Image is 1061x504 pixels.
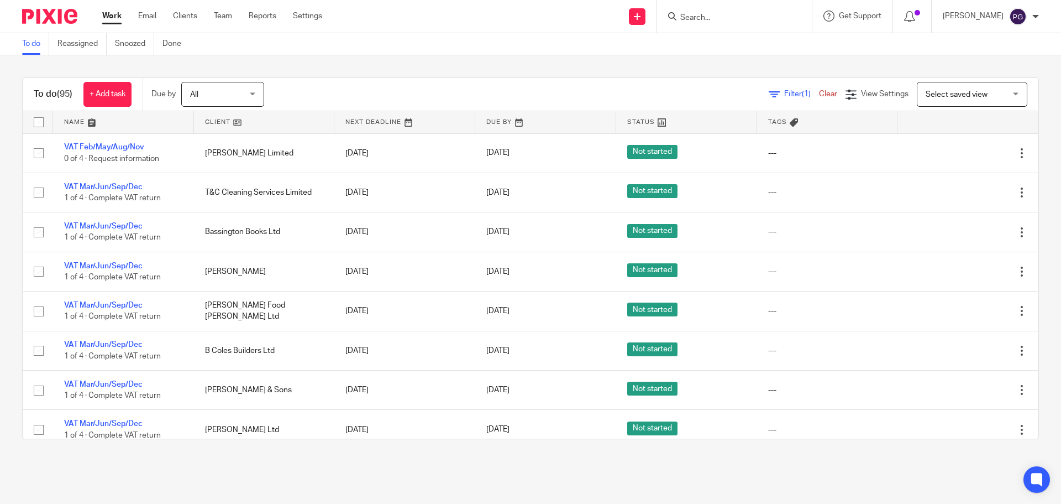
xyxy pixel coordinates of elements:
td: [DATE] [334,292,475,331]
span: Not started [627,145,677,159]
a: VAT Feb/May/Aug/Nov [64,143,144,151]
a: Team [214,11,232,22]
span: [DATE] [486,268,510,276]
td: [PERSON_NAME] Limited [194,133,335,173]
span: [DATE] [486,189,510,196]
div: --- [768,385,887,396]
span: View Settings [861,90,908,98]
span: [DATE] [486,426,510,434]
a: Work [102,11,122,22]
td: B Coles Builders Ltd [194,331,335,370]
span: [DATE] [486,228,510,236]
td: T&C Cleaning Services Limited [194,173,335,212]
a: Snoozed [115,33,154,55]
span: [DATE] [486,347,510,355]
div: --- [768,266,887,277]
div: --- [768,226,887,237]
a: Done [162,33,190,55]
span: 1 of 4 · Complete VAT return [64,194,161,202]
td: [PERSON_NAME] Food [PERSON_NAME] Ltd [194,292,335,331]
a: VAT Mar/Jun/Sep/Dec [64,420,143,428]
p: [PERSON_NAME] [943,11,1004,22]
span: Select saved view [926,91,988,98]
td: [PERSON_NAME] Ltd [194,410,335,449]
span: Not started [627,422,677,435]
span: Not started [627,382,677,396]
span: 1 of 4 · Complete VAT return [64,273,161,281]
span: 0 of 4 · Request information [64,155,159,163]
p: Due by [151,89,176,100]
span: Get Support [839,12,881,20]
div: --- [768,187,887,198]
td: [PERSON_NAME] & Sons [194,371,335,410]
span: 1 of 4 · Complete VAT return [64,432,161,439]
span: (95) [57,90,72,98]
span: Not started [627,184,677,198]
span: 1 of 4 · Complete VAT return [64,313,161,321]
span: Not started [627,342,677,356]
td: [DATE] [334,173,475,212]
span: All [190,91,198,98]
td: [DATE] [334,410,475,449]
div: --- [768,148,887,159]
span: 1 of 4 · Complete VAT return [64,234,161,242]
a: Reports [249,11,276,22]
a: VAT Mar/Jun/Sep/Dec [64,302,143,309]
a: Reassigned [57,33,107,55]
span: Not started [627,303,677,316]
span: Not started [627,263,677,277]
a: To do [22,33,49,55]
span: [DATE] [486,149,510,157]
img: Pixie [22,9,77,24]
span: Filter [784,90,819,98]
td: [DATE] [334,371,475,410]
td: Bassington Books Ltd [194,212,335,252]
span: [DATE] [486,307,510,315]
div: --- [768,305,887,316]
td: [DATE] [334,252,475,291]
td: [DATE] [334,212,475,252]
span: (1) [802,90,811,98]
a: Email [138,11,156,22]
a: VAT Mar/Jun/Sep/Dec [64,262,143,270]
a: Clients [173,11,197,22]
a: Clear [819,90,837,98]
div: --- [768,424,887,435]
input: Search [679,13,779,23]
span: Not started [627,224,677,238]
td: [PERSON_NAME] [194,252,335,291]
h1: To do [34,89,72,100]
div: --- [768,345,887,356]
td: [DATE] [334,331,475,370]
td: [DATE] [334,133,475,173]
a: Settings [293,11,322,22]
span: [DATE] [486,386,510,394]
img: svg%3E [1009,8,1027,25]
span: 1 of 4 · Complete VAT return [64,352,161,360]
span: 1 of 4 · Complete VAT return [64,392,161,399]
a: VAT Mar/Jun/Sep/Dec [64,183,143,191]
span: Tags [768,119,787,125]
a: VAT Mar/Jun/Sep/Dec [64,222,143,230]
a: VAT Mar/Jun/Sep/Dec [64,341,143,349]
a: + Add task [83,82,132,107]
a: VAT Mar/Jun/Sep/Dec [64,381,143,388]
